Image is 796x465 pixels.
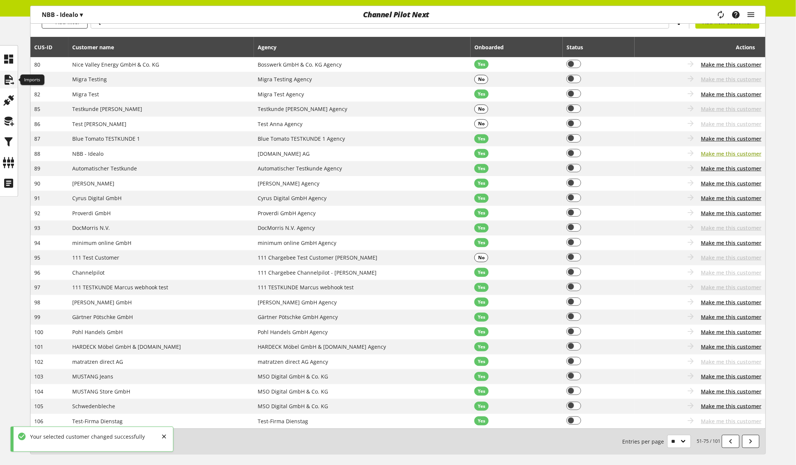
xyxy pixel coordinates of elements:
[73,403,115,410] span: Schwedenbleche
[35,165,41,172] span: 89
[701,343,762,351] button: Make me this customer
[701,402,762,410] button: Make me this customer
[35,43,60,51] div: CUS-⁠ID
[258,358,328,365] span: matratzen direct AG Agency
[701,372,762,380] button: Make me this customer
[258,239,337,246] span: minimum online GmbH Agency
[73,299,132,306] span: [PERSON_NAME] GmbH
[73,195,122,202] span: Cyrus Digital GmbH
[258,284,354,291] span: 111 TESTKUNDE Marcus webhook test
[35,195,41,202] span: 91
[701,135,762,143] button: Make me this customer
[42,10,83,19] p: NBB - Idealo
[478,195,485,202] span: Yes
[478,254,485,261] span: No
[638,40,755,55] div: Actions
[73,224,110,231] span: DocMorris N.V.
[478,418,485,424] span: Yes
[701,387,762,395] button: Make me this customer
[258,120,303,128] span: Test Anna Agency
[478,269,485,276] span: Yes
[258,403,328,410] span: MSO Digital GmbH & Co. KG
[73,269,105,276] span: Channelpilot
[35,135,41,142] span: 87
[35,418,44,425] span: 106
[701,298,762,306] span: Make me this customer
[478,106,485,112] span: No
[701,239,762,247] span: Make me this customer
[35,313,41,321] span: 99
[701,150,762,158] button: Make me this customer
[478,210,485,216] span: Yes
[701,283,762,291] span: Make me this customer
[474,43,511,51] div: Onboarded
[73,135,140,142] span: Blue Tomato TESTKUNDE 1
[35,388,44,395] span: 104
[73,43,122,51] div: Customer name
[701,164,762,172] button: Make me this customer
[73,388,131,395] span: MUSTANG Store GmbH
[478,284,485,291] span: Yes
[478,239,485,246] span: Yes
[478,403,485,410] span: Yes
[73,328,123,336] span: Pohl Handels GmbH
[35,403,44,410] span: 105
[701,75,762,83] span: Make me this customer
[73,343,181,350] span: HARDECK Möbel GmbH & [DOMAIN_NAME]
[73,284,169,291] span: 111 TESTKUNDE Marcus webhook test
[701,269,762,277] span: Make me this customer
[701,224,762,232] span: Make me this customer
[30,6,766,24] nav: main navigation
[701,209,762,217] button: Make me this customer
[258,224,315,231] span: DocMorris N.V. Agency
[258,343,386,350] span: HARDECK Möbel GmbH & [DOMAIN_NAME] Agency
[478,180,485,187] span: Yes
[20,74,44,85] div: Imports
[701,254,762,261] span: Make me this customer
[258,43,284,51] div: Agency
[35,239,41,246] span: 94
[35,224,41,231] span: 93
[701,61,762,68] button: Make me this customer
[701,194,762,202] button: Make me this customer
[478,328,485,335] span: Yes
[701,90,762,98] button: Make me this customer
[258,313,338,321] span: Gärtner Pötschke GmbH Agency
[258,299,337,306] span: [PERSON_NAME] GmbH Agency
[478,314,485,321] span: Yes
[35,61,41,68] span: 80
[701,120,762,128] span: Make me this customer
[478,343,485,350] span: Yes
[258,165,342,172] span: Automatischer Testkunde Agency
[35,269,41,276] span: 96
[478,373,485,380] span: Yes
[35,358,44,365] span: 102
[701,313,762,321] button: Make me this customer
[73,373,114,380] span: MUSTANG Jeans
[701,417,762,425] button: Make me this customer
[258,388,328,395] span: MSO Digital GmbH & Co. KG
[258,373,328,380] span: MSO Digital GmbH & Co. KG
[258,210,316,217] span: Proverdi GmbH Agency
[73,165,137,172] span: Automatischer Testkunde
[258,150,310,157] span: [DOMAIN_NAME] AG
[73,150,104,157] span: NBB - Idealo
[35,373,44,380] span: 103
[258,254,378,261] span: 111 Chargebee Test Customer [PERSON_NAME]
[701,328,762,336] button: Make me this customer
[478,61,485,68] span: Yes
